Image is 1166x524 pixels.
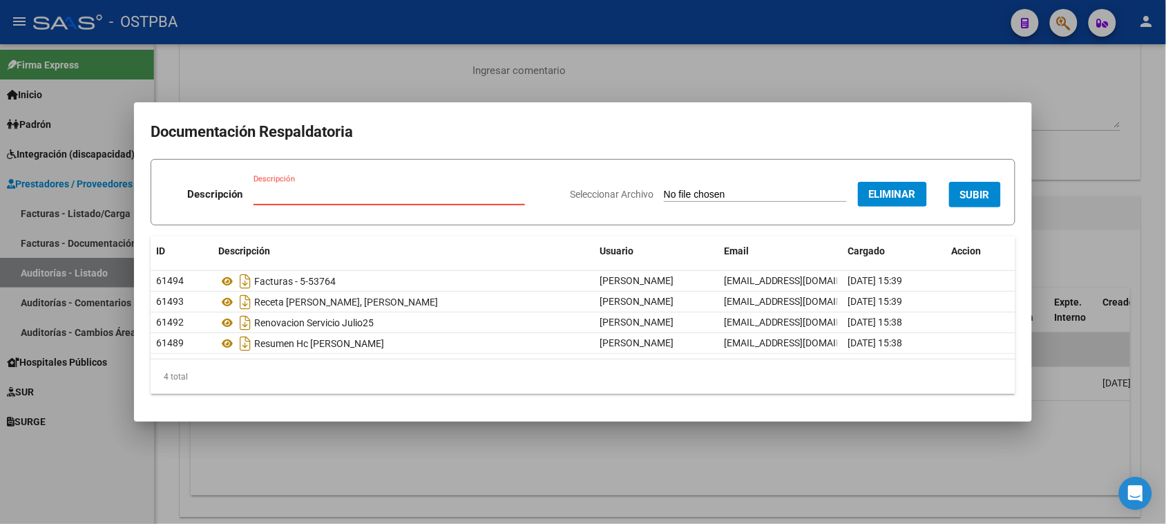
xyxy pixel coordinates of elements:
[724,275,877,286] span: [EMAIL_ADDRESS][DOMAIN_NAME]
[236,291,254,313] i: Descargar documento
[151,119,1015,145] h2: Documentación Respaldatoria
[570,189,653,200] span: Seleccionar Archivo
[724,296,877,307] span: [EMAIL_ADDRESS][DOMAIN_NAME]
[218,291,589,313] div: Receta [PERSON_NAME], [PERSON_NAME]
[151,359,1015,394] div: 4 total
[156,317,184,328] span: 61492
[724,337,877,348] span: [EMAIL_ADDRESS][DOMAIN_NAME]
[724,245,749,256] span: Email
[600,296,673,307] span: [PERSON_NAME]
[218,333,589,355] div: Resumen Hc [PERSON_NAME]
[843,236,946,266] datatable-header-cell: Cargado
[151,236,213,266] datatable-header-cell: ID
[949,182,1001,207] button: SUBIR
[946,236,1015,266] datatable-header-cell: Accion
[848,275,903,286] span: [DATE] 15:39
[594,236,718,266] datatable-header-cell: Usuario
[600,275,673,286] span: [PERSON_NAME]
[718,236,843,266] datatable-header-cell: Email
[213,236,594,266] datatable-header-cell: Descripción
[218,312,589,334] div: Renovacion Servicio Julio25
[600,317,673,328] span: [PERSON_NAME]
[236,312,254,334] i: Descargar documento
[724,317,877,328] span: [EMAIL_ADDRESS][DOMAIN_NAME]
[218,270,589,292] div: Facturas - 5-53764
[848,337,903,348] span: [DATE] 15:38
[156,245,165,256] span: ID
[156,337,184,348] span: 61489
[236,270,254,292] i: Descargar documento
[156,275,184,286] span: 61494
[187,187,242,203] p: Descripción
[848,317,903,328] span: [DATE] 15:38
[848,296,903,307] span: [DATE] 15:39
[218,245,270,256] span: Descripción
[600,337,673,348] span: [PERSON_NAME]
[156,296,184,307] span: 61493
[848,245,886,256] span: Cargado
[858,182,927,207] button: Eliminar
[1119,477,1152,510] div: Open Intercom Messenger
[952,245,982,256] span: Accion
[600,245,633,256] span: Usuario
[869,188,916,200] span: Eliminar
[960,189,990,201] span: SUBIR
[236,333,254,355] i: Descargar documento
